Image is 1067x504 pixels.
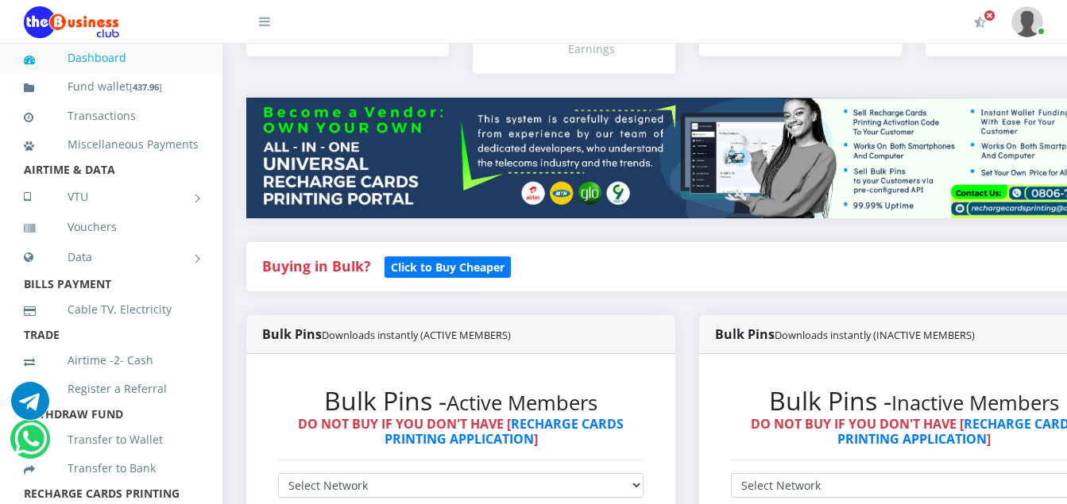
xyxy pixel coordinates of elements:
strong: Bulk Pins [715,325,975,343]
a: Click to Buy Cheaper [385,256,511,275]
small: [ ] [130,81,162,93]
a: Vouchers [24,209,199,245]
b: 437.96 [133,81,159,93]
h2: Bulk Pins - [278,386,644,416]
span: Activate Your Membership [984,10,995,21]
small: Active Members [447,389,597,417]
a: VTU [24,177,199,217]
strong: Bulk Pins [262,325,511,343]
a: Chat for support [14,432,47,458]
strong: DO NOT BUY IF YOU DON'T HAVE [ ] [298,415,624,448]
img: User [1011,6,1043,37]
i: Activate Your Membership [974,16,986,29]
a: Dashboard [24,40,199,76]
a: Fund wallet[437.96] [24,68,199,106]
small: Inactive Members [891,389,1059,417]
a: Airtime -2- Cash [24,342,199,379]
strong: Buying in Bulk? [262,256,370,275]
img: Logo [24,6,119,38]
a: Transfer to Bank [24,450,199,487]
a: Data [24,237,199,277]
a: RECHARGE CARDS PRINTING APPLICATION [385,415,624,448]
b: Click to Buy Cheaper [391,260,505,275]
a: Register a Referral [24,371,199,407]
a: Transactions [24,98,199,134]
a: Chat for support [11,394,49,420]
a: Transfer to Wallet [24,421,199,458]
small: Downloads instantly (ACTIVE MEMBERS) [322,328,511,342]
a: Miscellaneous Payments [24,126,199,163]
div: Earnings [568,40,659,57]
a: Cable TV, Electricity [24,291,199,328]
small: Downloads instantly (INACTIVE MEMBERS) [775,328,975,342]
